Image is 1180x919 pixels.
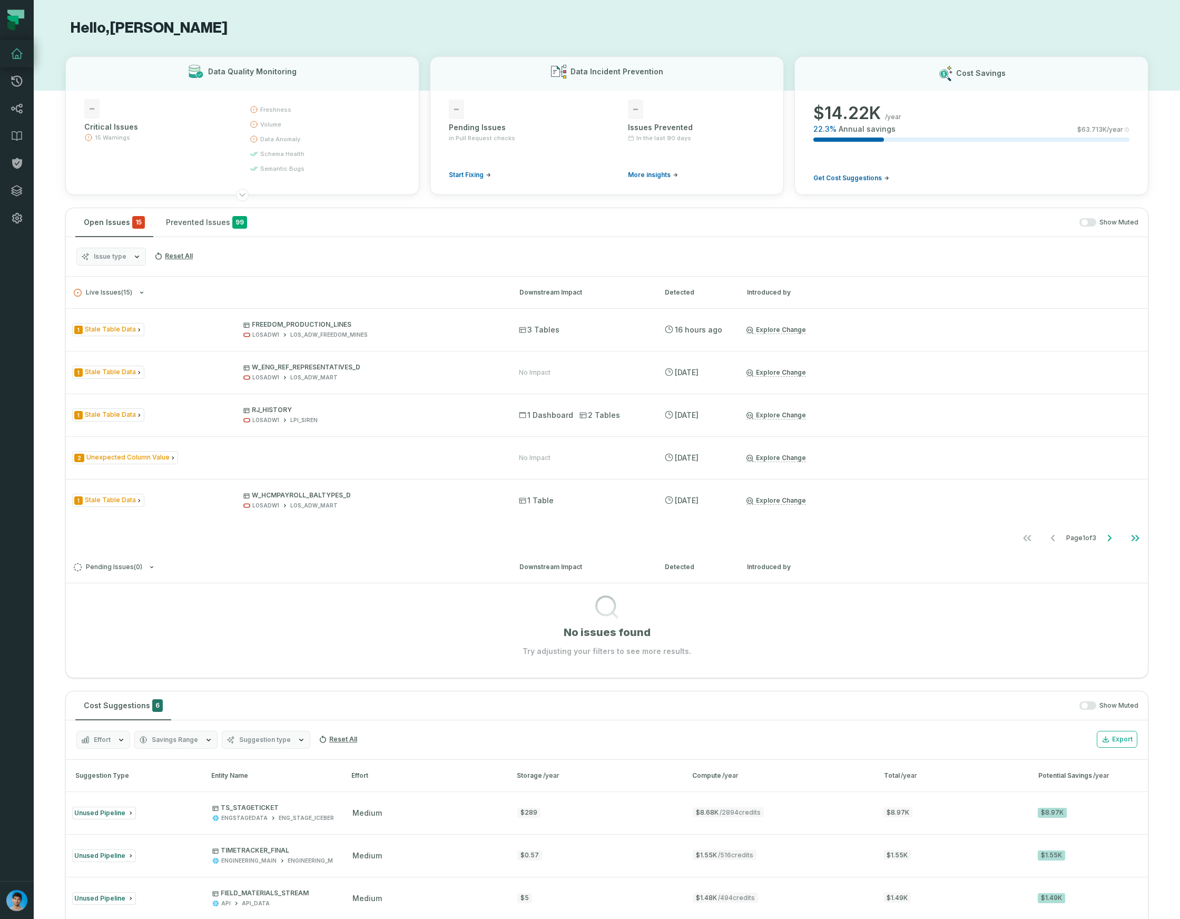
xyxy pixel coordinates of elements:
span: Unused Pipeline [74,809,125,817]
div: No Impact [519,368,550,377]
button: Unused PipelineFIELD_MATERIALS_STREAMAPIAPI_DATAmedium$5$1.48K/494credits$1.49K$1.49K [66,877,1148,919]
div: API [221,900,231,907]
div: Show Muted [260,218,1138,227]
span: Start Fixing [449,171,484,179]
p: TIMETRACKER_FINAL [212,846,370,855]
span: Effort [94,736,111,744]
button: Unused PipelineTIMETRACKER_FINALENGINEERING_MAINENGINEERING_MAIN_OUTPUTmedium$0.57$1.55K/516credi... [66,834,1148,876]
span: $ 63.713K /year [1077,125,1123,134]
span: Issue Type [72,408,144,422]
button: Export [1097,731,1137,748]
span: / 516 credits [718,851,753,859]
p: Try adjusting your filters to see more results. [523,646,691,657]
div: ENGSTAGEDATA [221,814,268,822]
button: Reset All [150,248,197,265]
span: Live Issues ( 15 ) [74,289,132,297]
button: Go to next page [1097,527,1122,549]
div: Compute [692,771,865,780]
span: Severity [74,454,84,462]
span: Savings Range [152,736,198,744]
span: Severity [74,368,83,377]
span: Suggestion type [239,736,291,744]
span: /year [1093,771,1109,779]
span: /year [722,771,739,779]
relative-time: Sep 9, 2025, 7:38 PM GMT+3 [675,368,699,377]
span: - [628,100,643,119]
span: Issue type [94,252,126,261]
p: FREEDOM_PRODUCTION_LINES [243,320,500,329]
div: Critical Issues [84,122,231,132]
span: $ 14.22K [813,103,881,124]
span: / 494 credits [718,894,755,902]
button: Cost Suggestions [75,691,171,720]
span: /year [901,771,917,779]
span: Unused Pipeline [74,894,125,902]
span: 15 Warnings [95,133,130,142]
div: API_DATA [242,900,270,907]
div: Pending Issues(0) [66,583,1148,657]
span: medium [352,808,382,817]
h1: No issues found [564,625,651,640]
span: Unused Pipeline [74,852,125,859]
p: FIELD_MATERIALS_STREAM [212,889,309,897]
div: Detected [665,562,728,572]
span: Severity [74,411,83,419]
div: Introduced by [747,562,842,572]
span: Pending Issues ( 0 ) [74,563,142,571]
div: $8.97K [1038,808,1067,818]
p: W_HCMPAYROLL_BALTYPES_D [243,491,500,500]
a: Get Cost Suggestions [813,174,889,182]
span: schema health [260,150,304,158]
div: ENGINEERING_MAIN [221,857,277,865]
span: Severity [74,496,83,505]
div: Show Muted [175,701,1138,710]
span: $1.48K [693,893,758,903]
span: 1 Table [519,495,554,506]
div: Detected [665,288,728,297]
div: ENG_STAGE_ICEBERG [279,814,338,822]
span: $1.49K [883,893,911,903]
div: Issues Prevented [628,122,765,133]
h3: Cost Savings [956,68,1006,79]
div: LOS_ADW_MART [290,502,338,510]
span: /year [885,113,901,121]
button: Data Quality Monitoring-Critical Issues15 Warningsfreshnessvolumedata anomalyschema healthsemanti... [65,56,419,195]
button: Pending Issues(0) [74,563,500,571]
button: Reset All [314,731,361,748]
span: Severity [74,326,83,334]
relative-time: Sep 10, 2025, 8:34 PM GMT+3 [675,325,722,334]
p: RJ_HISTORY [243,406,500,414]
span: $8.97K [883,807,912,817]
div: Effort [351,771,498,780]
span: volume [260,120,281,129]
a: Explore Change [746,496,806,505]
span: 2 Tables [579,410,620,421]
button: Go to first page [1015,527,1040,549]
a: Explore Change [746,411,806,419]
div: Downstream Impact [519,288,646,297]
div: Live Issues(15) [66,308,1148,551]
div: LOSADW1 [252,331,279,339]
span: Issue Type [72,323,144,336]
h1: Hello, [PERSON_NAME] [65,19,1148,37]
span: medium [352,894,382,903]
a: More insights [628,171,678,179]
nav: pagination [66,527,1148,549]
a: Explore Change [746,454,806,462]
div: LPI_SIREN [290,416,318,424]
div: Total [884,771,1020,780]
div: $5 [517,893,532,903]
img: avatar of Omri Ildis [6,890,27,911]
span: Annual savings [839,124,896,134]
relative-time: Sep 9, 2025, 10:37 AM GMT+3 [675,453,699,462]
p: W_ENG_REF_REPRESENTATIVES_D [243,363,500,371]
div: LOSADW1 [252,502,279,510]
span: freshness [260,105,291,114]
span: 6 [152,699,163,712]
div: $289 [517,808,540,818]
span: 99 [232,216,247,229]
div: Suggestion Type [71,771,192,780]
span: $8.68K [693,807,764,817]
button: Live Issues(15) [74,289,500,297]
a: Start Fixing [449,171,491,179]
